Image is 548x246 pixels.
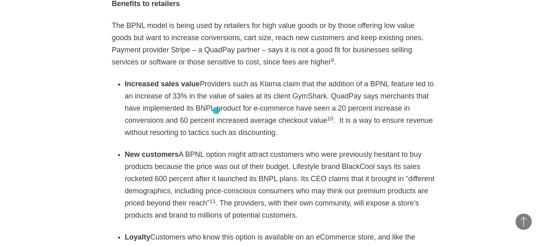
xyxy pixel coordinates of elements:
p: The BPNL model is being used by retailers for high value goods or by those offering low value goo... [112,19,436,68]
strong: Increased sales value [125,80,200,88]
button: Back to Top [516,214,532,230]
li: Providers such as Klarna claim that the addition of a BPNL feature led to an increase of 33% in t... [125,78,436,139]
strong: Loyalty [125,233,150,241]
li: A BPNL option might attract customers who were previously hesitant to buy products because the pr... [125,148,436,221]
sup: 11 [210,198,216,204]
strong: New customers [125,150,179,158]
sup: 9 [331,57,334,63]
sup: 10 [327,116,333,122]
